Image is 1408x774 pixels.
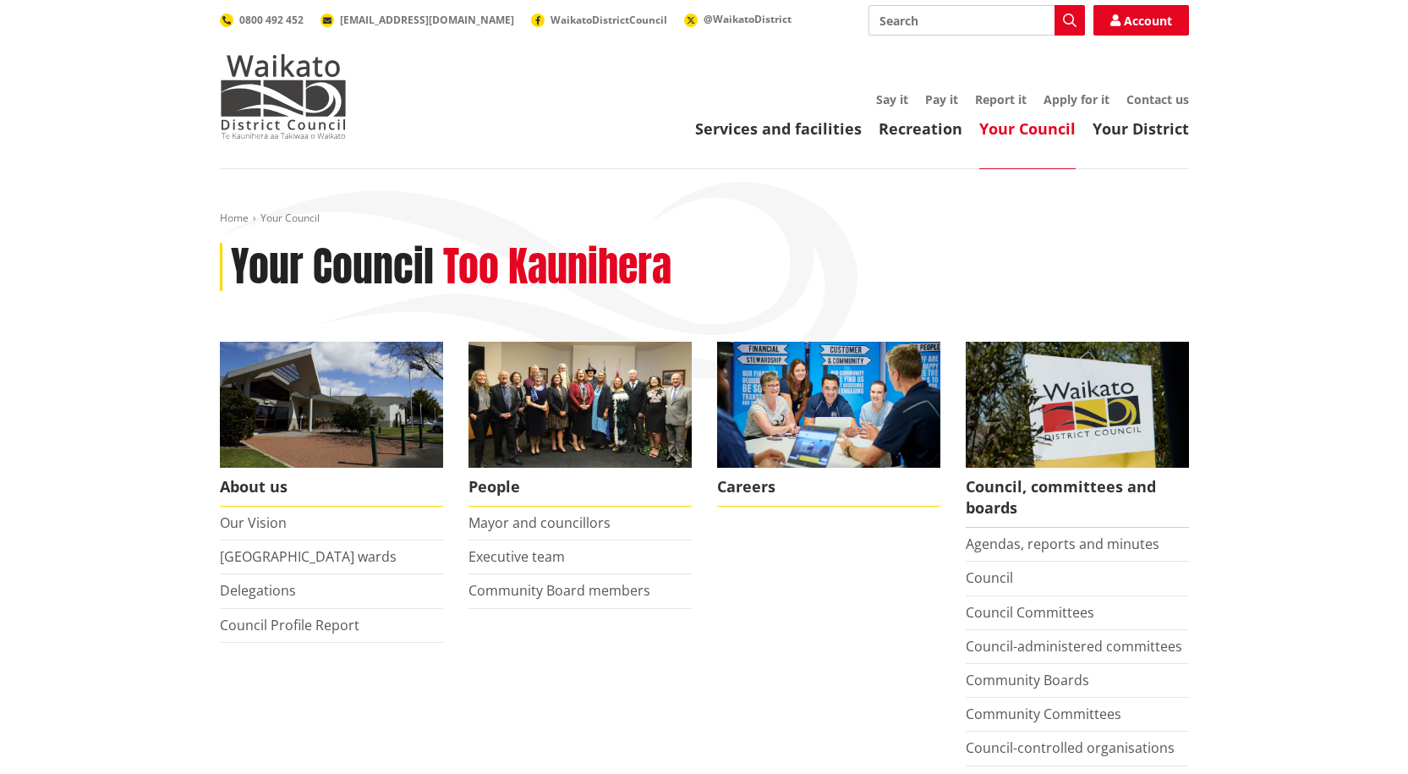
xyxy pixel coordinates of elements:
[220,54,347,139] img: Waikato District Council - Te Kaunihera aa Takiwaa o Waikato
[468,468,692,507] span: People
[1093,118,1189,139] a: Your District
[468,547,565,566] a: Executive team
[443,243,671,292] h2: Too Kaunihera
[717,342,940,507] a: Careers
[1093,5,1189,36] a: Account
[468,513,611,532] a: Mayor and councillors
[868,5,1085,36] input: Search input
[966,468,1189,528] span: Council, committees and boards
[966,637,1182,656] a: Council-administered committees
[704,12,792,26] span: @WaikatoDistrict
[220,547,397,566] a: [GEOGRAPHIC_DATA] wards
[684,12,792,26] a: @WaikatoDistrict
[220,616,359,634] a: Council Profile Report
[220,581,296,600] a: Delegations
[239,13,304,27] span: 0800 492 452
[220,342,443,507] a: WDC Building 0015 About us
[1044,91,1109,107] a: Apply for it
[531,13,667,27] a: WaikatoDistrictCouncil
[966,705,1121,723] a: Community Committees
[468,581,650,600] a: Community Board members
[340,13,514,27] span: [EMAIL_ADDRESS][DOMAIN_NAME]
[879,118,962,139] a: Recreation
[966,738,1175,757] a: Council-controlled organisations
[320,13,514,27] a: [EMAIL_ADDRESS][DOMAIN_NAME]
[966,342,1189,528] a: Waikato-District-Council-sign Council, committees and boards
[220,13,304,27] a: 0800 492 452
[220,468,443,507] span: About us
[220,211,249,225] a: Home
[966,535,1159,553] a: Agendas, reports and minutes
[966,671,1089,689] a: Community Boards
[975,91,1027,107] a: Report it
[231,243,434,292] h1: Your Council
[260,211,320,225] span: Your Council
[717,468,940,507] span: Careers
[925,91,958,107] a: Pay it
[695,118,862,139] a: Services and facilities
[966,603,1094,622] a: Council Committees
[966,342,1189,468] img: Waikato-District-Council-sign
[876,91,908,107] a: Say it
[220,342,443,468] img: WDC Building 0015
[979,118,1076,139] a: Your Council
[551,13,667,27] span: WaikatoDistrictCouncil
[220,513,287,532] a: Our Vision
[1126,91,1189,107] a: Contact us
[220,211,1189,226] nav: breadcrumb
[966,568,1013,587] a: Council
[717,342,940,468] img: Office staff in meeting - Career page
[468,342,692,468] img: 2022 Council
[468,342,692,507] a: 2022 Council People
